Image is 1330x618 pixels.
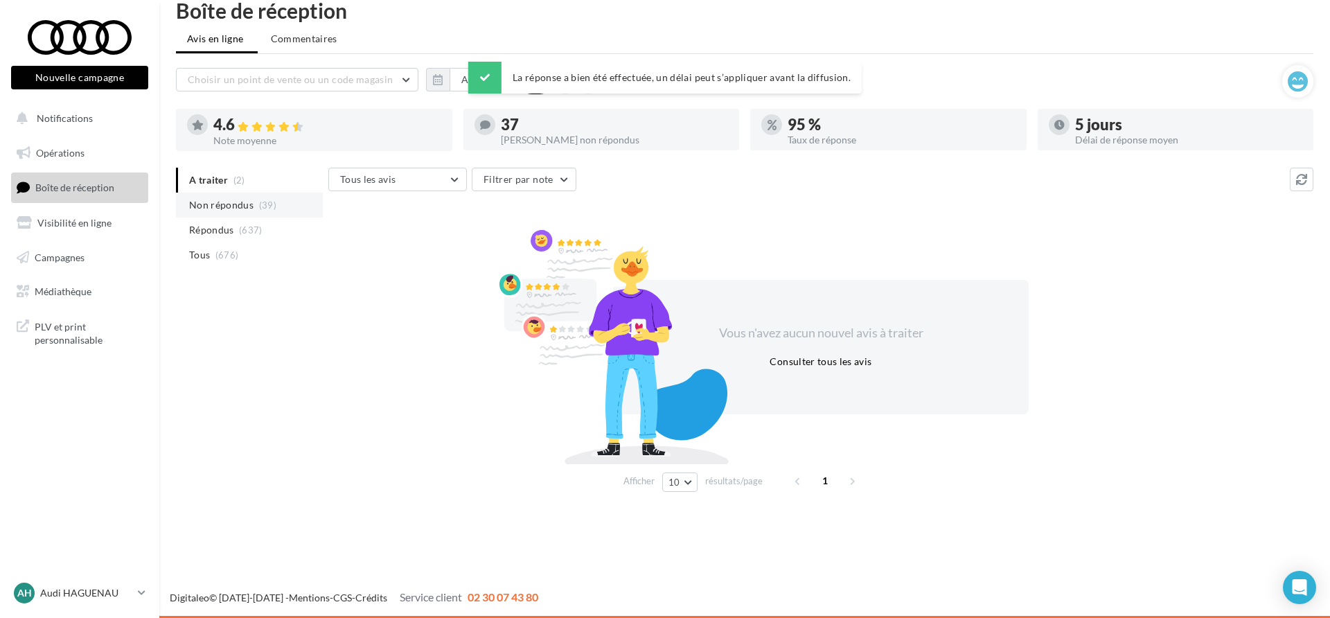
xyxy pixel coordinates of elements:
[340,173,396,185] span: Tous les avis
[35,317,143,347] span: PLV et print personnalisable
[8,277,151,306] a: Médiathèque
[170,592,209,603] a: Digitaleo
[814,470,836,492] span: 1
[17,586,32,600] span: AH
[1075,117,1303,132] div: 5 jours
[11,580,148,606] a: AH Audi HAGUENAU
[764,353,877,370] button: Consulter tous les avis
[501,135,729,145] div: [PERSON_NAME] non répondus
[259,200,276,211] span: (39)
[8,139,151,168] a: Opérations
[333,592,352,603] a: CGS
[289,592,330,603] a: Mentions
[239,224,263,236] span: (637)
[8,104,145,133] button: Notifications
[1283,571,1316,604] div: Open Intercom Messenger
[623,475,655,488] span: Afficher
[472,168,576,191] button: Filtrer par note
[788,135,1016,145] div: Taux de réponse
[37,217,112,229] span: Visibilité en ligne
[1075,135,1303,145] div: Délai de réponse moyen
[37,112,93,124] span: Notifications
[468,62,862,94] div: La réponse a bien été effectuée, un délai peut s’appliquer avant la diffusion.
[35,251,85,263] span: Campagnes
[35,285,91,297] span: Médiathèque
[189,223,234,237] span: Répondus
[400,590,462,603] span: Service client
[213,136,441,145] div: Note moyenne
[36,147,85,159] span: Opérations
[215,249,239,261] span: (676)
[468,590,538,603] span: 02 30 07 43 80
[426,68,510,91] button: Au total
[8,209,151,238] a: Visibilité en ligne
[170,592,538,603] span: © [DATE]-[DATE] - - -
[8,312,151,353] a: PLV et print personnalisable
[188,73,393,85] span: Choisir un point de vente ou un code magasin
[8,173,151,202] a: Boîte de réception
[189,248,210,262] span: Tous
[35,182,114,193] span: Boîte de réception
[189,198,254,212] span: Non répondus
[702,324,940,342] div: Vous n'avez aucun nouvel avis à traiter
[11,66,148,89] button: Nouvelle campagne
[176,68,418,91] button: Choisir un point de vente ou un code magasin
[501,117,729,132] div: 37
[662,473,698,492] button: 10
[213,117,441,133] div: 4.6
[328,168,467,191] button: Tous les avis
[8,243,151,272] a: Campagnes
[40,586,132,600] p: Audi HAGUENAU
[355,592,387,603] a: Crédits
[271,32,337,46] span: Commentaires
[788,117,1016,132] div: 95 %
[705,475,763,488] span: résultats/page
[450,68,510,91] button: Au total
[668,477,680,488] span: 10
